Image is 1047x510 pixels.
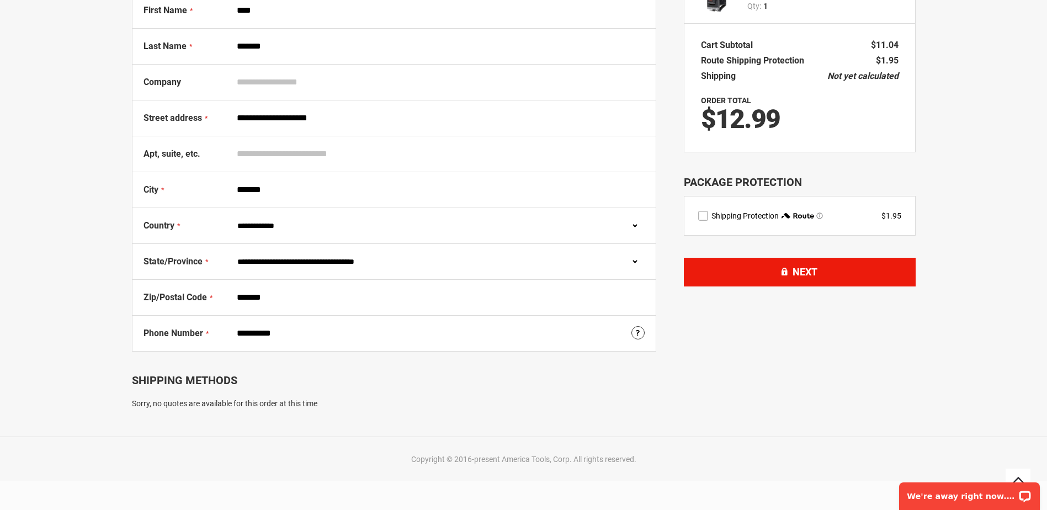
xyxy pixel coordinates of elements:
[827,71,899,81] span: Not yet calculated
[892,475,1047,510] iframe: LiveChat chat widget
[698,210,901,221] div: route shipping protection selector element
[144,328,203,338] span: Phone Number
[129,454,918,465] div: Copyright © 2016-present America Tools, Corp. All rights reserved.
[701,53,810,68] th: Route Shipping Protection
[144,184,158,195] span: City
[711,211,779,220] span: Shipping Protection
[701,71,736,81] span: Shipping
[763,1,768,12] span: 1
[701,103,780,135] span: $12.99
[144,113,202,123] span: Street address
[701,96,751,105] strong: Order Total
[816,212,823,219] span: Learn more
[144,292,207,302] span: Zip/Postal Code
[144,41,187,51] span: Last Name
[793,266,817,278] span: Next
[871,40,899,50] span: $11.04
[144,256,203,267] span: State/Province
[747,2,759,10] span: Qty
[144,77,181,87] span: Company
[144,5,187,15] span: First Name
[132,374,656,387] div: Shipping Methods
[132,398,656,409] div: Sorry, no quotes are available for this order at this time
[701,38,758,53] th: Cart Subtotal
[876,55,899,66] span: $1.95
[144,220,174,231] span: Country
[684,258,916,286] button: Next
[144,148,200,159] span: Apt, suite, etc.
[881,210,901,221] div: $1.95
[684,174,916,190] div: Package Protection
